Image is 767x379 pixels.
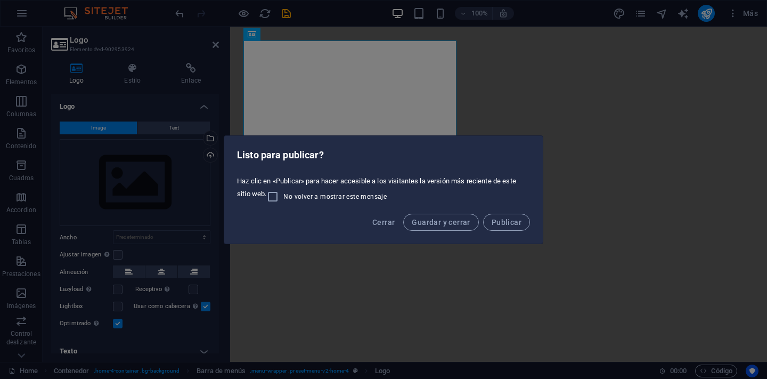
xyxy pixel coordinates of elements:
span: Guardar y cerrar [412,218,470,227]
button: Guardar y cerrar [403,214,478,231]
span: Cerrar [372,218,395,227]
div: Haz clic en «Publicar» para hacer accesible a los visitantes la versión más reciente de este siti... [224,172,543,207]
span: No volver a mostrar este mensaje [283,192,387,201]
span: Publicar [492,218,521,227]
button: Publicar [483,214,530,231]
button: Cerrar [368,214,399,231]
h2: Listo para publicar? [237,149,530,162]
